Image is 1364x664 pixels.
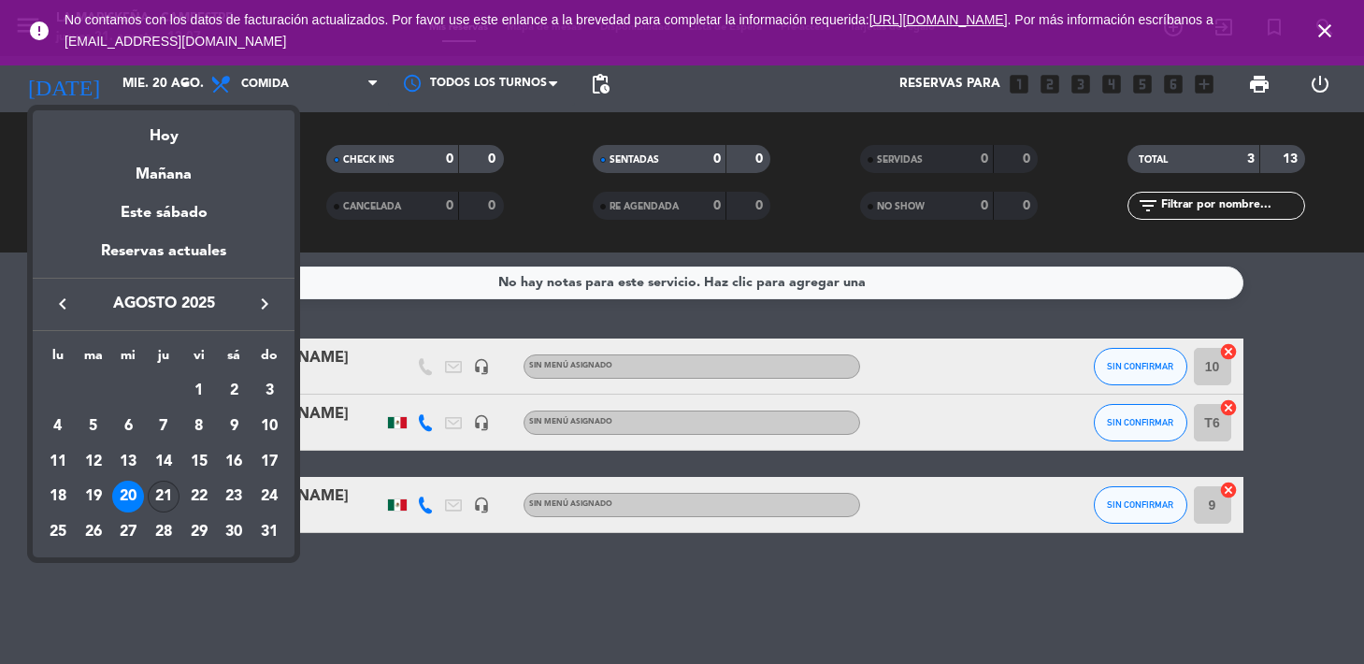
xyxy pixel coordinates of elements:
[112,481,144,512] div: 20
[217,409,252,444] td: 9 de agosto de 2025
[148,411,179,442] div: 7
[79,292,248,316] span: agosto 2025
[218,481,250,512] div: 23
[40,409,76,444] td: 4 de agosto de 2025
[253,293,276,315] i: keyboard_arrow_right
[33,239,294,278] div: Reservas actuales
[42,481,74,512] div: 18
[218,411,250,442] div: 9
[110,409,146,444] td: 6 de agosto de 2025
[217,373,252,409] td: 2 de agosto de 2025
[217,479,252,514] td: 23 de agosto de 2025
[42,411,74,442] div: 4
[146,479,181,514] td: 21 de agosto de 2025
[183,516,215,548] div: 29
[46,292,79,316] button: keyboard_arrow_left
[40,514,76,550] td: 25 de agosto de 2025
[33,149,294,187] div: Mañana
[248,292,281,316] button: keyboard_arrow_right
[251,373,287,409] td: 3 de agosto de 2025
[253,411,285,442] div: 10
[253,375,285,407] div: 3
[218,446,250,478] div: 16
[183,411,215,442] div: 8
[181,373,217,409] td: 1 de agosto de 2025
[40,345,76,374] th: lunes
[110,444,146,480] td: 13 de agosto de 2025
[110,479,146,514] td: 20 de agosto de 2025
[251,479,287,514] td: 24 de agosto de 2025
[251,444,287,480] td: 17 de agosto de 2025
[251,409,287,444] td: 10 de agosto de 2025
[78,411,109,442] div: 5
[146,409,181,444] td: 7 de agosto de 2025
[78,516,109,548] div: 26
[251,345,287,374] th: domingo
[33,110,294,149] div: Hoy
[51,293,74,315] i: keyboard_arrow_left
[146,444,181,480] td: 14 de agosto de 2025
[76,345,111,374] th: martes
[42,446,74,478] div: 11
[183,375,215,407] div: 1
[146,345,181,374] th: jueves
[146,514,181,550] td: 28 de agosto de 2025
[253,516,285,548] div: 31
[76,444,111,480] td: 12 de agosto de 2025
[251,514,287,550] td: 31 de agosto de 2025
[148,446,179,478] div: 14
[42,516,74,548] div: 25
[112,446,144,478] div: 13
[40,373,181,409] td: AGO.
[181,409,217,444] td: 8 de agosto de 2025
[218,516,250,548] div: 30
[218,375,250,407] div: 2
[76,514,111,550] td: 26 de agosto de 2025
[217,345,252,374] th: sábado
[40,479,76,514] td: 18 de agosto de 2025
[181,444,217,480] td: 15 de agosto de 2025
[181,345,217,374] th: viernes
[181,479,217,514] td: 22 de agosto de 2025
[217,514,252,550] td: 30 de agosto de 2025
[253,446,285,478] div: 17
[181,514,217,550] td: 29 de agosto de 2025
[253,481,285,512] div: 24
[112,516,144,548] div: 27
[112,411,144,442] div: 6
[183,446,215,478] div: 15
[148,516,179,548] div: 28
[33,187,294,239] div: Este sábado
[78,481,109,512] div: 19
[217,444,252,480] td: 16 de agosto de 2025
[183,481,215,512] div: 22
[110,345,146,374] th: miércoles
[40,444,76,480] td: 11 de agosto de 2025
[76,479,111,514] td: 19 de agosto de 2025
[78,446,109,478] div: 12
[148,481,179,512] div: 21
[76,409,111,444] td: 5 de agosto de 2025
[110,514,146,550] td: 27 de agosto de 2025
